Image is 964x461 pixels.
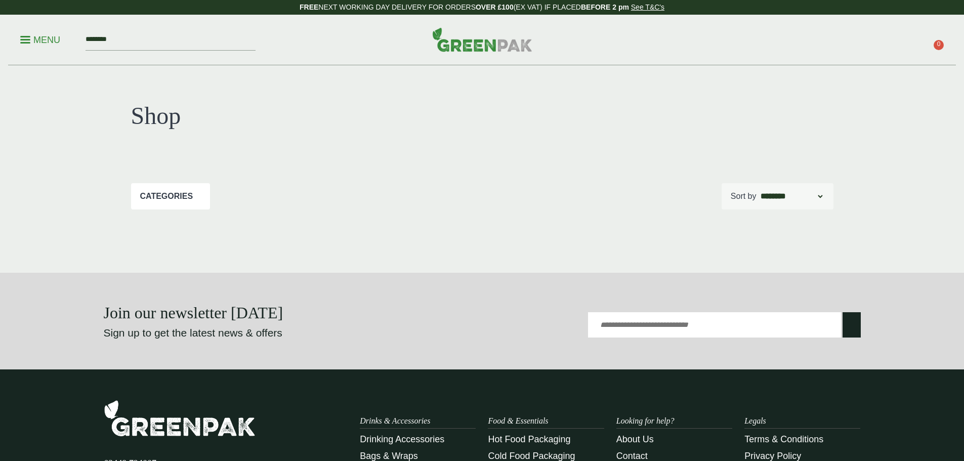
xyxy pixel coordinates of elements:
[581,3,629,11] strong: BEFORE 2 pm
[104,400,256,437] img: GreenPak Supplies
[731,190,757,202] p: Sort by
[744,451,801,461] a: Privacy Policy
[759,190,824,202] select: Shop order
[616,434,654,444] a: About Us
[104,325,444,341] p: Sign up to get the latest news & offers
[631,3,664,11] a: See T&C's
[476,3,514,11] strong: OVER £100
[488,434,570,444] a: Hot Food Packaging
[488,451,575,461] a: Cold Food Packaging
[20,34,60,46] p: Menu
[432,27,532,52] img: GreenPak Supplies
[360,451,418,461] a: Bags & Wraps
[744,434,823,444] a: Terms & Conditions
[140,190,193,202] p: Categories
[934,40,944,50] span: 0
[616,451,648,461] a: Contact
[360,434,444,444] a: Drinking Accessories
[300,3,318,11] strong: FREE
[104,304,283,322] strong: Join our newsletter [DATE]
[131,101,482,131] h1: Shop
[20,34,60,44] a: Menu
